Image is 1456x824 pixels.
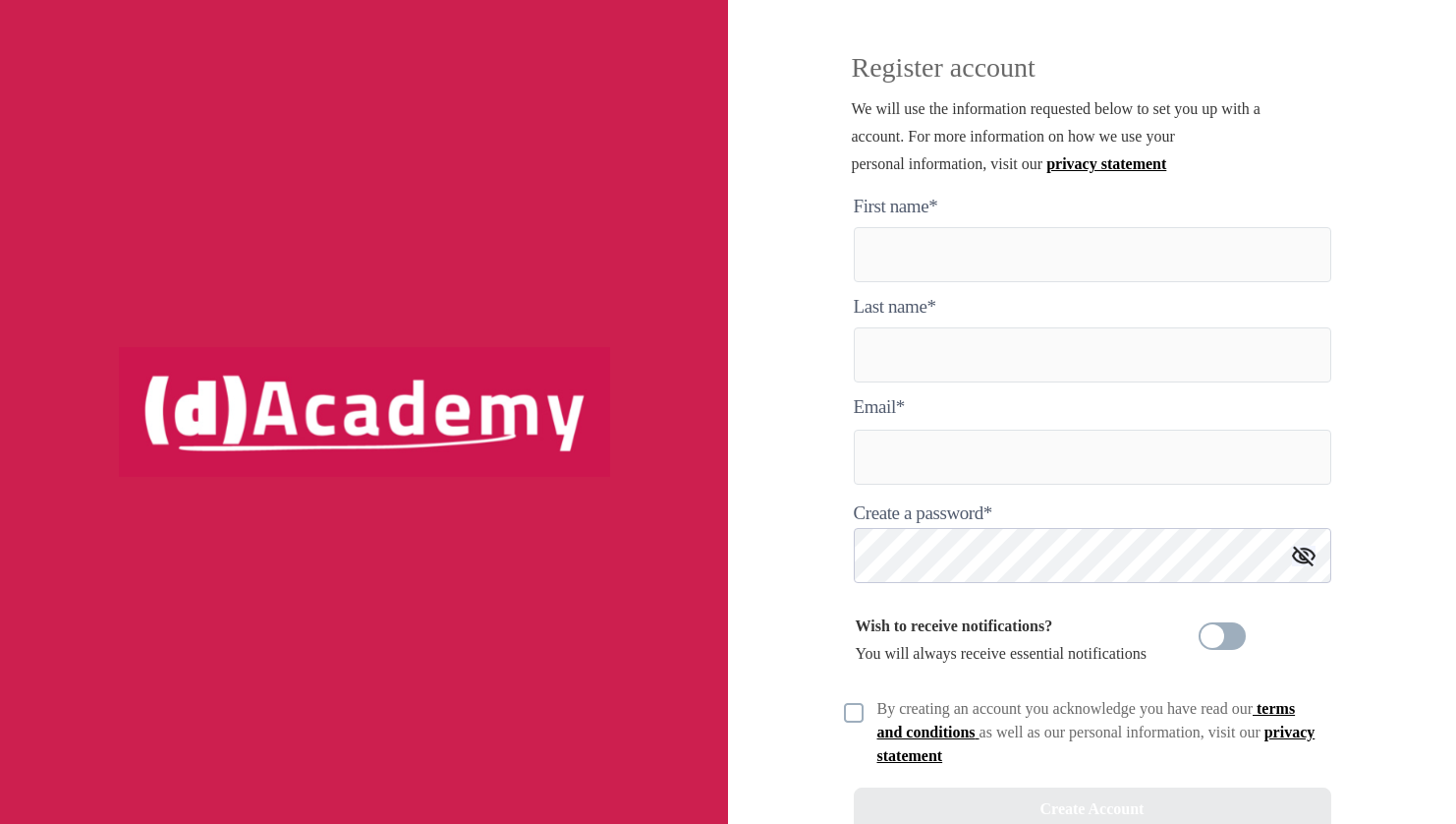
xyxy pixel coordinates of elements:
b: Wish to receive notifications? [856,618,1053,634]
div: Create Account [1040,795,1145,823]
span: We will use the information requested below to set you up with a account. For more information on... [852,100,1260,172]
img: icon [1292,546,1316,566]
img: logo [119,347,610,477]
div: You will always receive essential notifications [856,613,1148,668]
div: By creating an account you acknowledge you have read our as well as our personal information, vis... [877,697,1319,768]
a: privacy statement [1046,155,1166,172]
p: Register account [852,56,1343,95]
img: unCheck [844,703,864,723]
